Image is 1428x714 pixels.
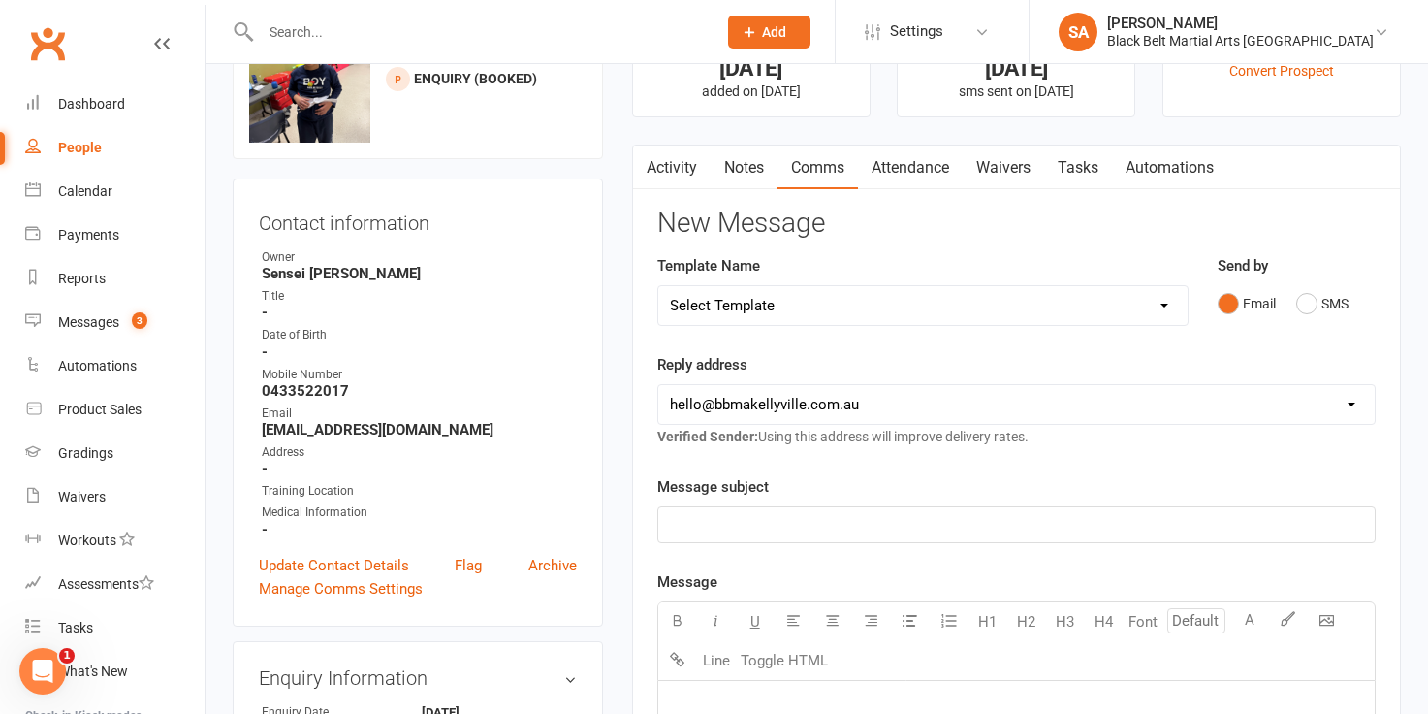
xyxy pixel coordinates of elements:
[259,667,577,689] h3: Enquiry Information
[657,475,769,499] label: Message subject
[58,314,119,330] div: Messages
[262,265,577,282] strong: Sensei [PERSON_NAME]
[58,489,106,504] div: Waivers
[657,254,760,277] label: Template Name
[58,96,125,112] div: Dashboard
[262,460,577,477] strong: -
[25,606,205,650] a: Tasks
[651,83,852,99] p: added on [DATE]
[657,429,1029,444] span: Using this address will improve delivery rates.
[262,248,577,267] div: Owner
[1296,285,1349,322] button: SMS
[963,146,1044,190] a: Waivers
[1112,146,1227,190] a: Automations
[1218,285,1276,322] button: Email
[1230,602,1269,641] button: A
[262,304,577,321] strong: -
[249,21,370,143] img: image1754181576.png
[750,613,760,631] span: U
[890,10,943,53] span: Settings
[259,554,409,577] a: Update Contact Details
[915,58,1117,79] div: [DATE]
[259,577,423,600] a: Manage Comms Settings
[262,482,577,501] div: Training Location
[777,146,858,190] a: Comms
[262,343,577,361] strong: -
[25,126,205,170] a: People
[25,301,205,344] a: Messages 3
[697,641,736,680] button: Line
[58,358,137,373] div: Automations
[1218,254,1268,277] label: Send by
[414,71,537,86] span: Enquiry (Booked)
[25,213,205,257] a: Payments
[262,405,577,423] div: Email
[455,554,482,577] a: Flag
[255,18,703,46] input: Search...
[262,366,577,384] div: Mobile Number
[968,602,1007,641] button: H1
[19,648,66,695] iframe: Intercom live chat
[1085,602,1124,641] button: H4
[58,533,116,548] div: Workouts
[58,271,106,286] div: Reports
[25,519,205,563] a: Workouts
[259,205,577,234] h3: Contact information
[58,402,142,417] div: Product Sales
[1007,602,1046,641] button: H2
[262,326,577,344] div: Date of Birth
[25,344,205,388] a: Automations
[1107,32,1374,49] div: Black Belt Martial Arts [GEOGRAPHIC_DATA]
[728,16,810,49] button: Add
[25,650,205,694] a: What's New
[657,353,747,376] label: Reply address
[1107,15,1374,32] div: [PERSON_NAME]
[1044,146,1112,190] a: Tasks
[58,140,102,155] div: People
[736,641,833,680] button: Toggle HTML
[262,421,577,438] strong: [EMAIL_ADDRESS][DOMAIN_NAME]
[25,388,205,432] a: Product Sales
[1059,13,1097,51] div: SA
[59,648,75,664] span: 1
[915,83,1117,99] p: sms sent on [DATE]
[858,146,963,190] a: Attendance
[1167,608,1225,633] input: Default
[132,312,147,329] span: 3
[58,445,113,461] div: Gradings
[651,58,852,79] div: [DATE]
[1229,63,1334,79] a: Convert Prospect
[262,503,577,522] div: Medical Information
[711,146,777,190] a: Notes
[262,521,577,538] strong: -
[58,664,128,679] div: What's New
[262,287,577,306] div: Title
[1124,602,1162,641] button: Font
[657,570,717,594] label: Message
[25,432,205,475] a: Gradings
[25,170,205,213] a: Calendar
[58,620,93,635] div: Tasks
[23,19,72,68] a: Clubworx
[58,183,112,199] div: Calendar
[25,257,205,301] a: Reports
[736,602,775,641] button: U
[633,146,711,190] a: Activity
[657,209,1376,239] h3: New Message
[25,563,205,606] a: Assessments
[1046,602,1085,641] button: H3
[262,382,577,400] strong: 0433522017
[58,576,154,592] div: Assessments
[58,227,119,243] div: Payments
[262,443,577,462] div: Address
[25,475,205,519] a: Waivers
[528,554,577,577] a: Archive
[25,82,205,126] a: Dashboard
[762,24,786,40] span: Add
[657,429,758,444] strong: Verified Sender:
